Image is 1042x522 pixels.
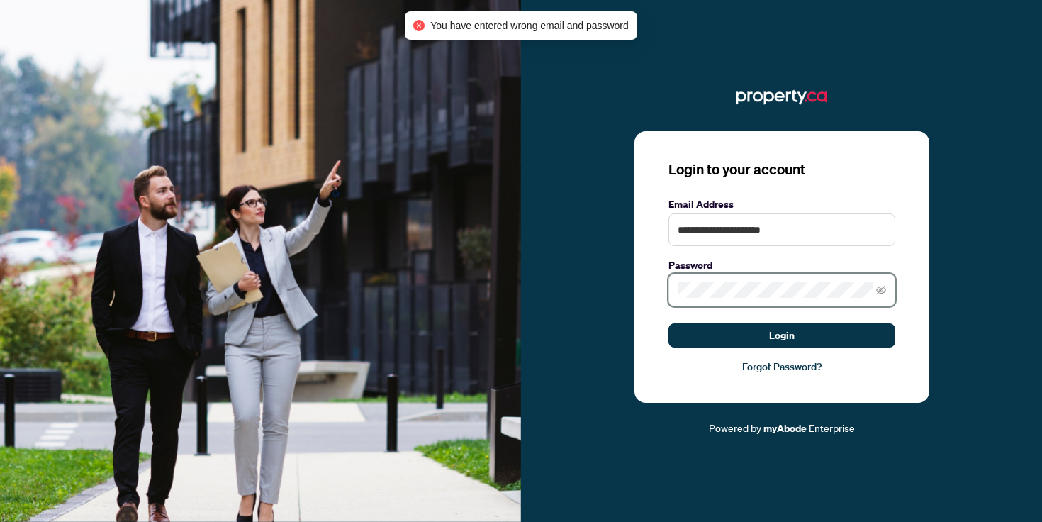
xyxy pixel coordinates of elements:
a: myAbode [763,421,807,436]
h3: Login to your account [668,160,895,179]
span: eye-invisible [876,285,886,295]
span: Login [769,324,795,347]
a: Forgot Password? [668,359,895,374]
img: ma-logo [736,86,827,109]
span: Enterprise [809,421,855,434]
span: You have entered wrong email and password [430,18,629,33]
button: Login [668,323,895,348]
label: Password [668,257,895,273]
label: Email Address [668,196,895,212]
span: Powered by [709,421,761,434]
span: close-circle [413,20,425,31]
